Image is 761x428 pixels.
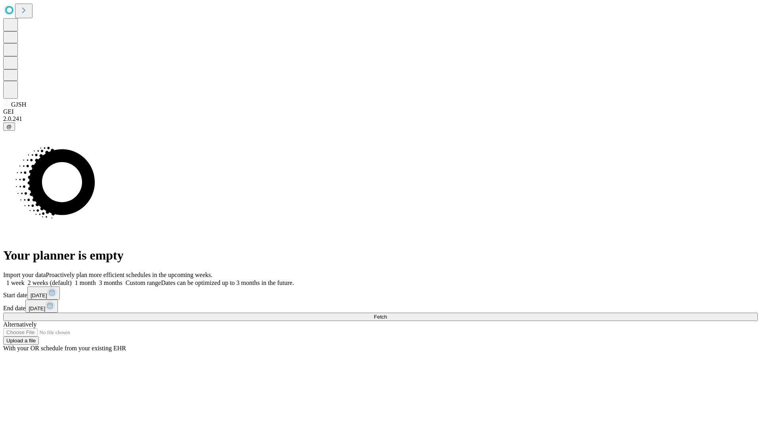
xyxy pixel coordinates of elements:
span: [DATE] [29,306,45,311]
span: 2 weeks (default) [28,279,72,286]
span: @ [6,124,12,130]
button: Upload a file [3,336,39,345]
span: 3 months [99,279,122,286]
div: 2.0.241 [3,115,758,122]
span: 1 month [75,279,96,286]
div: Start date [3,287,758,300]
button: [DATE] [27,287,60,300]
div: GEI [3,108,758,115]
span: GJSH [11,101,26,108]
div: End date [3,300,758,313]
span: Proactively plan more efficient schedules in the upcoming weeks. [46,271,212,278]
button: Fetch [3,313,758,321]
span: Dates can be optimized up to 3 months in the future. [161,279,294,286]
span: With your OR schedule from your existing EHR [3,345,126,352]
span: Alternatively [3,321,36,328]
button: [DATE] [25,300,58,313]
span: 1 week [6,279,25,286]
h1: Your planner is empty [3,248,758,263]
span: [DATE] [31,292,47,298]
span: Custom range [126,279,161,286]
button: @ [3,122,15,131]
span: Fetch [374,314,387,320]
span: Import your data [3,271,46,278]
